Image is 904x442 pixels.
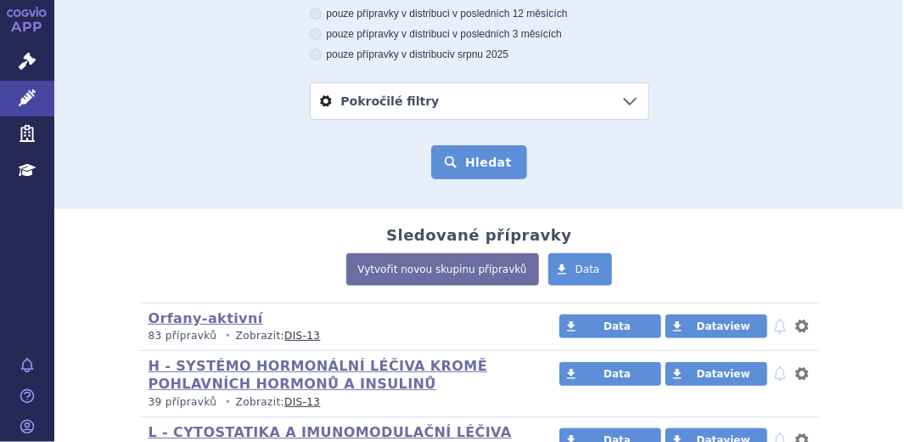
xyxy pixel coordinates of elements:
[697,368,750,380] span: Dataview
[149,330,217,342] span: 83 přípravků
[794,364,811,384] button: nastavení
[149,358,488,392] a: H - SYSTÉMO HORMONÁLNÍ LÉČIVA KROMĚ POHLAVNÍCH HORMONŮ A INSULINŮ
[386,226,572,245] h2: Sledované přípravky
[310,27,649,41] label: pouze přípravky v distribuci v posledních 3 měsících
[665,362,767,386] a: Dataview
[794,316,811,337] button: nastavení
[221,329,236,343] i: •
[311,83,649,119] a: Pokročilé filtry
[450,48,508,60] span: v srpnu 2025
[310,7,649,20] label: pouze přípravky v distribuci v posledních 12 měsících
[604,320,631,332] span: Data
[559,362,661,386] a: Data
[772,316,789,337] button: notifikace
[548,253,613,286] a: Data
[604,368,631,380] span: Data
[310,48,649,61] label: pouze přípravky v distribuci
[346,253,539,286] a: Vytvořit novou skupinu přípravků
[559,314,661,338] a: Data
[772,364,789,384] button: notifikace
[665,314,767,338] a: Dataview
[431,145,527,179] button: Hledat
[284,330,320,342] a: DIS-13
[149,396,217,408] span: 39 přípravků
[149,329,513,343] p: Zobrazit:
[697,320,750,332] span: Dataview
[149,310,263,326] a: Orfany-aktivní
[284,396,320,408] a: DIS-13
[576,263,600,275] span: Data
[149,395,513,410] p: Zobrazit:
[221,395,236,410] i: •
[149,424,512,440] a: L - CYTOSTATIKA A IMUNOMODULAČNÍ LÉČIVA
